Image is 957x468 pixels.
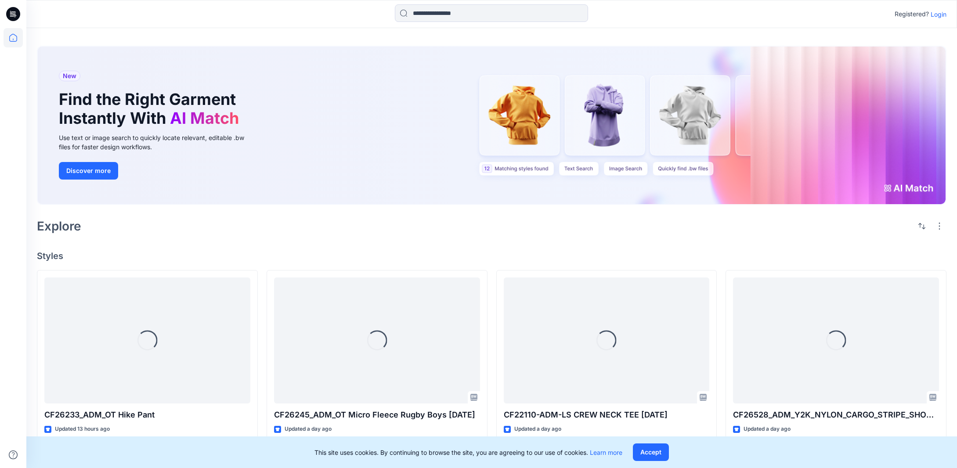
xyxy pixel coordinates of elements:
[59,162,118,180] button: Discover more
[37,251,946,261] h4: Styles
[55,425,110,434] p: Updated 13 hours ago
[285,425,332,434] p: Updated a day ago
[633,443,669,461] button: Accept
[514,425,561,434] p: Updated a day ago
[170,108,239,128] span: AI Match
[44,409,250,421] p: CF26233_ADM_OT Hike Pant
[59,133,256,151] div: Use text or image search to quickly locate relevant, editable .bw files for faster design workflows.
[59,90,243,128] h1: Find the Right Garment Instantly With
[63,71,76,81] span: New
[744,425,791,434] p: Updated a day ago
[590,449,622,456] a: Learn more
[37,219,81,233] h2: Explore
[931,10,946,19] p: Login
[733,409,939,421] p: CF26528_ADM_Y2K_NYLON_CARGO_STRIPE_SHORTS
[895,9,929,19] p: Registered?
[504,409,710,421] p: CF22110-ADM-LS CREW NECK TEE [DATE]
[314,448,622,457] p: This site uses cookies. By continuing to browse the site, you are agreeing to our use of cookies.
[274,409,480,421] p: CF26245_ADM_OT Micro Fleece Rugby Boys [DATE]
